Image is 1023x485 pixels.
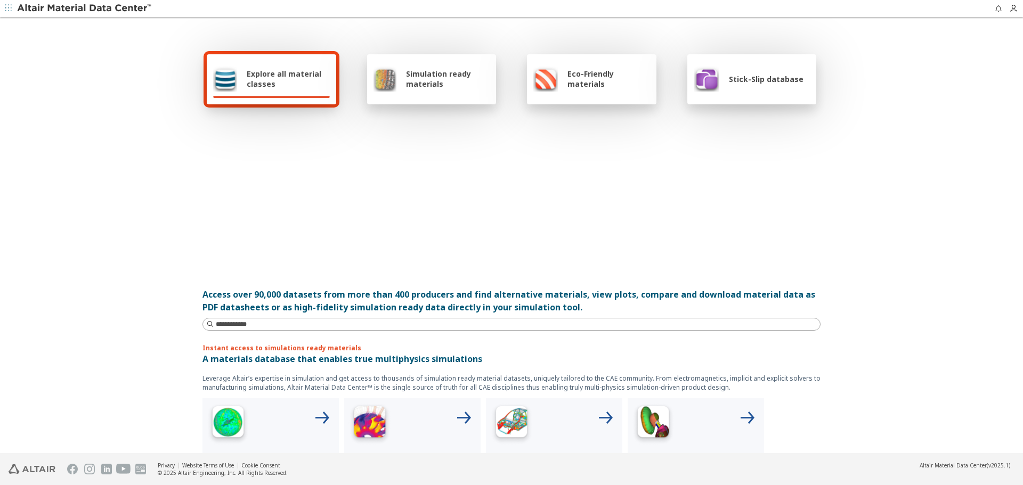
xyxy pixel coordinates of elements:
[182,462,234,469] a: Website Terms of Use
[202,374,821,392] p: Leverage Altair’s expertise in simulation and get access to thousands of simulation ready materia...
[158,462,175,469] a: Privacy
[247,69,330,89] span: Explore all material classes
[348,402,391,445] img: Low Frequency Icon
[241,462,280,469] a: Cookie Consent
[9,464,55,474] img: Altair Engineering
[202,352,821,365] p: A materials database that enables true multiphysics simulations
[533,66,558,92] img: Eco-Friendly materials
[374,66,396,92] img: Simulation ready materials
[202,288,821,314] div: Access over 90,000 datasets from more than 400 producers and find alternative materials, view plo...
[729,74,803,84] span: Stick-Slip database
[406,69,490,89] span: Simulation ready materials
[213,66,237,92] img: Explore all material classes
[567,69,649,89] span: Eco-Friendly materials
[207,402,249,445] img: High Frequency Icon
[920,462,987,469] span: Altair Material Data Center
[920,462,1010,469] div: (v2025.1)
[158,469,288,476] div: © 2025 Altair Engineering, Inc. All Rights Reserved.
[490,402,533,445] img: Structural Analyses Icon
[694,66,719,92] img: Stick-Slip database
[632,402,675,445] img: Crash Analyses Icon
[17,3,153,14] img: Altair Material Data Center
[202,343,821,352] p: Instant access to simulations ready materials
